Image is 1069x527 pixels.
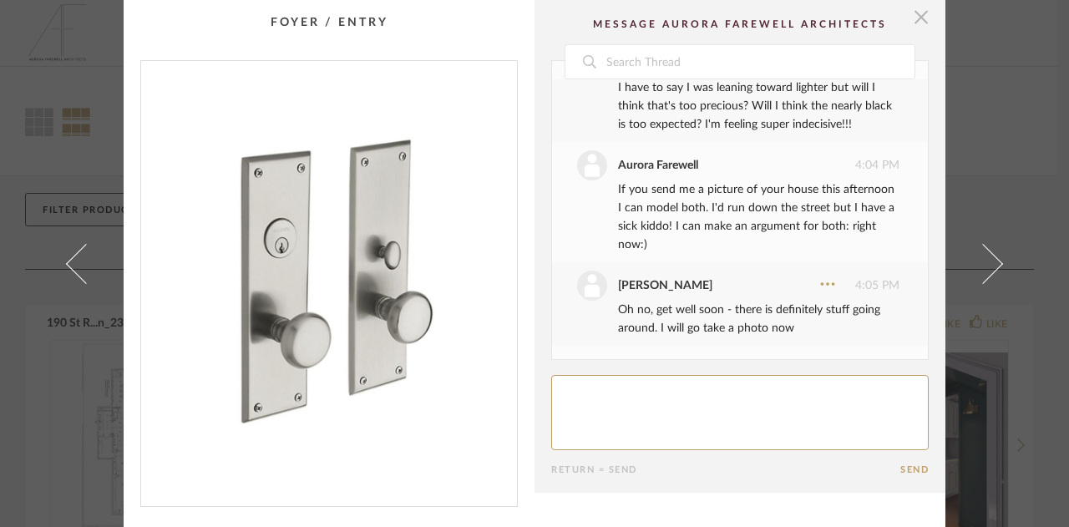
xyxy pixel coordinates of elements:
[141,61,517,493] img: 57563424-226d-4338-8a33-fc2cbfad6a86_1000x1000.jpg
[618,79,899,134] div: I have to say I was leaning toward lighter but will I think that's too precious? Will I think the...
[605,45,914,79] input: Search Thread
[618,276,712,295] div: [PERSON_NAME]
[577,150,899,180] div: 4:04 PM
[551,464,900,475] div: Return = Send
[577,271,899,301] div: 4:05 PM
[141,61,517,493] div: 0
[618,156,698,175] div: Aurora Farewell
[618,180,899,254] div: If you send me a picture of your house this afternoon I can model both. I'd run down the street b...
[900,464,929,475] button: Send
[618,301,899,337] div: Oh no, get well soon - there is definitely stuff going around. I will go take a photo now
